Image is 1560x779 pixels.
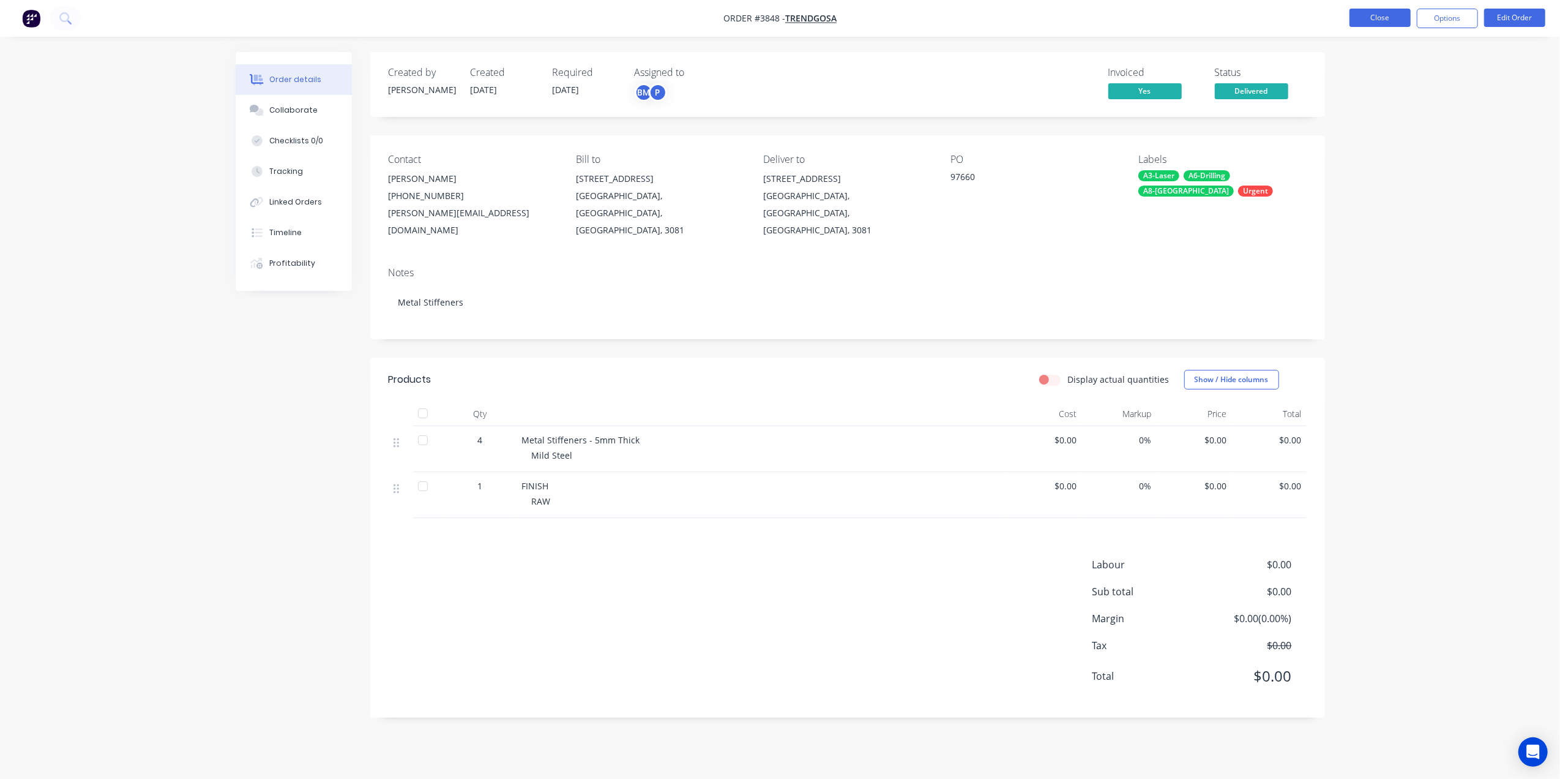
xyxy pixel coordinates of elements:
[1484,9,1545,27] button: Edit Order
[389,83,456,96] div: [PERSON_NAME]
[269,227,302,238] div: Timeline
[236,64,352,95] button: Order details
[1201,557,1291,572] span: $0.00
[236,126,352,156] button: Checklists 0/0
[1138,186,1234,197] div: A8-[GEOGRAPHIC_DATA]
[269,166,303,177] div: Tracking
[1215,83,1288,102] button: Delivered
[1215,67,1307,78] div: Status
[1349,9,1411,27] button: Close
[236,217,352,248] button: Timeline
[763,187,931,239] div: [GEOGRAPHIC_DATA], [GEOGRAPHIC_DATA], [GEOGRAPHIC_DATA], 3081
[1092,584,1201,599] span: Sub total
[576,170,744,239] div: [STREET_ADDRESS][GEOGRAPHIC_DATA], [GEOGRAPHIC_DATA], [GEOGRAPHIC_DATA], 3081
[522,480,549,492] span: FINISH
[389,170,556,239] div: [PERSON_NAME][PHONE_NUMBER][PERSON_NAME][EMAIL_ADDRESS][DOMAIN_NAME]
[269,135,323,146] div: Checklists 0/0
[478,434,483,446] span: 4
[763,154,931,165] div: Deliver to
[478,480,483,492] span: 1
[1108,67,1200,78] div: Invoiced
[522,434,640,446] span: Metal Stiffeners - 5mm Thick
[1108,83,1182,99] span: Yes
[1201,584,1291,599] span: $0.00
[389,187,556,205] div: [PHONE_NUMBER]
[1092,669,1201,683] span: Total
[1012,434,1077,446] span: $0.00
[1201,638,1291,653] span: $0.00
[269,74,321,85] div: Order details
[389,205,556,239] div: [PERSON_NAME][EMAIL_ADDRESS][DOMAIN_NAME]
[1086,480,1152,492] span: 0%
[635,83,653,102] div: BM
[1201,665,1291,687] span: $0.00
[1162,434,1227,446] span: $0.00
[1086,434,1152,446] span: 0%
[576,187,744,239] div: [GEOGRAPHIC_DATA], [GEOGRAPHIC_DATA], [GEOGRAPHIC_DATA], 3081
[269,258,315,269] div: Profitability
[635,67,757,78] div: Assigned to
[471,84,498,96] span: [DATE]
[1236,434,1302,446] span: $0.00
[389,372,431,387] div: Products
[1238,186,1273,197] div: Urgent
[1138,154,1306,165] div: Labels
[951,154,1119,165] div: PO
[389,67,456,78] div: Created by
[389,170,556,187] div: [PERSON_NAME]
[1092,557,1201,572] span: Labour
[532,450,573,461] span: Mild Steel
[1162,480,1227,492] span: $0.00
[553,67,620,78] div: Required
[1092,611,1201,626] span: Margin
[553,84,580,96] span: [DATE]
[1184,170,1230,181] div: A6-Drilling
[763,170,931,239] div: [STREET_ADDRESS][GEOGRAPHIC_DATA], [GEOGRAPHIC_DATA], [GEOGRAPHIC_DATA], 3081
[1236,480,1302,492] span: $0.00
[269,105,318,116] div: Collaborate
[236,187,352,217] button: Linked Orders
[1007,402,1082,426] div: Cost
[1138,170,1179,181] div: A3-Laser
[1157,402,1232,426] div: Price
[576,170,744,187] div: [STREET_ADDRESS]
[236,156,352,187] button: Tracking
[785,13,837,24] a: Trendgosa
[951,170,1104,187] div: 97660
[269,197,322,208] div: Linked Orders
[236,95,352,126] button: Collaborate
[1417,9,1478,28] button: Options
[1215,83,1288,99] span: Delivered
[635,83,667,102] button: BMP
[236,248,352,279] button: Profitability
[1201,611,1291,626] span: $0.00 ( 0.00 %)
[532,495,551,507] span: RAW
[1231,402,1307,426] div: Total
[444,402,517,426] div: Qty
[389,267,1307,279] div: Notes
[1092,638,1201,653] span: Tax
[1068,373,1170,386] label: Display actual quantities
[1012,480,1077,492] span: $0.00
[1518,737,1548,767] div: Open Intercom Messenger
[576,154,744,165] div: Bill to
[1184,370,1279,389] button: Show / Hide columns
[763,170,931,187] div: [STREET_ADDRESS]
[22,9,40,28] img: Factory
[1081,402,1157,426] div: Markup
[649,83,667,102] div: P
[471,67,538,78] div: Created
[389,154,556,165] div: Contact
[723,13,785,24] span: Order #3848 -
[389,284,1307,321] div: Metal Stiffeners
